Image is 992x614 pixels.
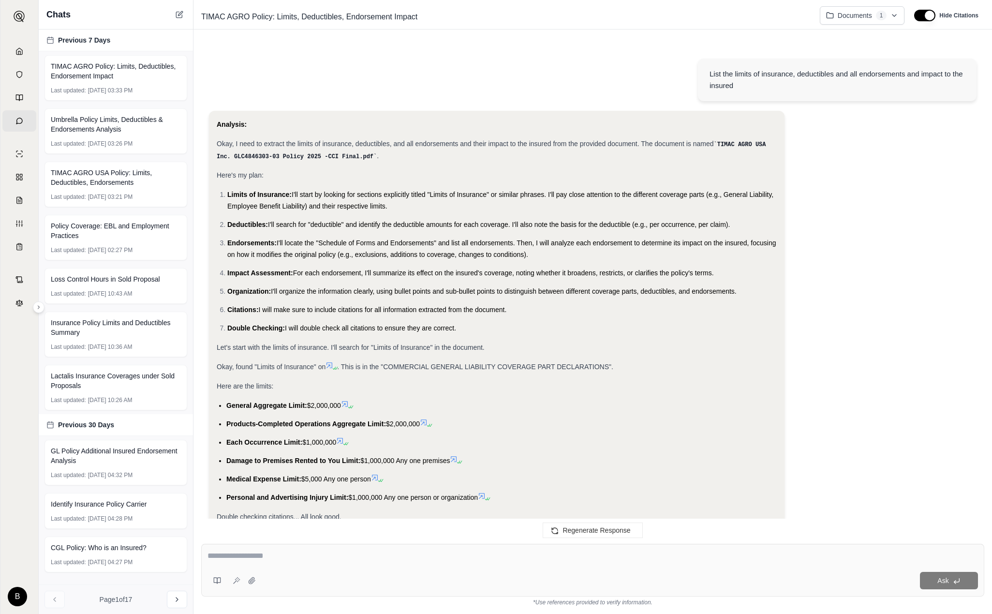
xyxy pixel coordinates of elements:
[51,168,181,187] span: TIMAC AGRO USA Policy: Limits, Deductibles, Endorsements
[88,140,133,148] span: [DATE] 03:26 PM
[217,120,247,128] strong: Analysis:
[302,438,336,446] span: $1,000,000
[51,446,181,465] span: GL Policy Additional Insured Endorsement Analysis
[33,301,44,313] button: Expand sidebar
[227,324,285,332] span: Double Checking:
[88,343,133,351] span: [DATE] 10:36 AM
[2,236,36,257] a: Coverage Table
[51,61,181,81] span: TIMAC AGRO Policy: Limits, Deductibles, Endorsement Impact
[227,191,292,198] span: Limits of Insurance:
[226,420,386,428] span: Products-Completed Operations Aggregate Limit:
[268,221,730,228] span: I'll search for "deductible" and identify the deductible amounts for each coverage. I'll also not...
[8,587,27,606] div: B
[88,193,133,201] span: [DATE] 03:21 PM
[100,595,133,604] span: Page 1 of 17
[920,572,978,589] button: Ask
[51,343,86,351] span: Last updated:
[88,290,133,298] span: [DATE] 10:43 AM
[226,494,348,501] span: Personal and Advertising Injury Limit:
[51,471,86,479] span: Last updated:
[58,35,110,45] span: Previous 7 Days
[226,475,301,483] span: Medical Expense Limit:
[51,193,86,201] span: Last updated:
[307,402,341,409] span: $2,000,000
[217,141,766,160] code: TIMAC AGRO USA Inc. GLC4846303-03 Policy 2025 -CCI Final.pdf
[51,515,86,523] span: Last updated:
[227,239,776,258] span: I'll locate the "Schedule of Forms and Endorsements" and list all endorsements. Then, I will anal...
[838,11,872,20] span: Documents
[226,457,360,464] span: Damage to Premises Rented to You Limit:
[293,269,714,277] span: For each endorsement, I'll summarize its effect on the insured's coverage, noting whether it broa...
[2,166,36,188] a: Policy Comparisons
[348,494,478,501] span: $1,000,000 Any one person or organization
[217,171,264,179] span: Here's my plan:
[2,110,36,132] a: Chat
[46,8,71,21] span: Chats
[14,11,25,22] img: Expand sidebar
[2,143,36,165] a: Single Policy
[2,190,36,211] a: Claim Coverage
[227,239,277,247] span: Endorsements:
[360,457,450,464] span: $1,000,000 Any one premises
[197,9,812,25] div: Edit Title
[51,371,181,390] span: Lactalis Insurance Coverages under Sold Proposals
[2,213,36,234] a: Custom Report
[259,306,507,314] span: I will make sure to include citations for all information extracted from the document.
[51,115,181,134] span: Umbrella Policy Limits, Deductibles & Endorsements Analysis
[174,9,185,20] button: New Chat
[51,543,147,553] span: CGL Policy: Who is an Insured?
[51,221,181,240] span: Policy Coverage: EBL and Employment Practices
[201,597,984,606] div: *Use references provided to verify information.
[217,382,273,390] span: Here are the limits:
[563,526,630,534] span: Regenerate Response
[217,344,485,351] span: Let's start with the limits of insurance. I'll search for "Limits of Insurance" in the document.
[285,324,456,332] span: I will double check all citations to ensure they are correct.
[88,471,133,479] span: [DATE] 04:32 PM
[227,191,773,210] span: I'll start by looking for sections explicitly titled "Limits of Insurance" or similar phrases. I'...
[51,290,86,298] span: Last updated:
[710,68,965,91] div: List the limits of insurance, deductibles and all endorsements and impact to the insured
[337,363,613,371] span: . This is in the "COMMERCIAL GENERAL LIABILITY COVERAGE PART DECLARATIONS".
[227,269,293,277] span: Impact Assessment:
[51,87,86,94] span: Last updated:
[226,402,307,409] span: General Aggregate Limit:
[51,140,86,148] span: Last updated:
[377,152,379,160] span: .
[51,558,86,566] span: Last updated:
[226,438,302,446] span: Each Occurrence Limit:
[217,363,326,371] span: Okay, found "Limits of Insurance" on
[51,274,160,284] span: Loss Control Hours in Sold Proposal
[88,396,133,404] span: [DATE] 10:26 AM
[51,246,86,254] span: Last updated:
[301,475,371,483] span: $5,000 Any one person
[227,306,259,314] span: Citations:
[2,87,36,108] a: Prompt Library
[51,318,181,337] span: Insurance Policy Limits and Deductibles Summary
[217,140,713,148] span: Okay, I need to extract the limits of insurance, deductibles, and all endorsements and their impa...
[271,287,737,295] span: I'll organize the information clearly, using bullet points and sub-bullet points to distinguish b...
[876,11,887,20] span: 1
[386,420,420,428] span: $2,000,000
[88,87,133,94] span: [DATE] 03:33 PM
[543,523,642,538] button: Regenerate Response
[2,269,36,290] a: Contract Analysis
[939,12,978,19] span: Hide Citations
[2,64,36,85] a: Documents Vault
[51,396,86,404] span: Last updated:
[51,499,147,509] span: Identify Insurance Policy Carrier
[58,420,114,430] span: Previous 30 Days
[227,221,268,228] span: Deductibles:
[227,287,271,295] span: Organization:
[937,577,948,584] span: Ask
[2,41,36,62] a: Home
[197,9,421,25] span: TIMAC AGRO Policy: Limits, Deductibles, Endorsement Impact
[2,292,36,314] a: Legal Search Engine
[88,515,133,523] span: [DATE] 04:28 PM
[10,7,29,26] button: Expand sidebar
[88,246,133,254] span: [DATE] 02:27 PM
[88,558,133,566] span: [DATE] 04:27 PM
[820,6,905,25] button: Documents1
[217,513,341,521] span: Double checking citations... All look good.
